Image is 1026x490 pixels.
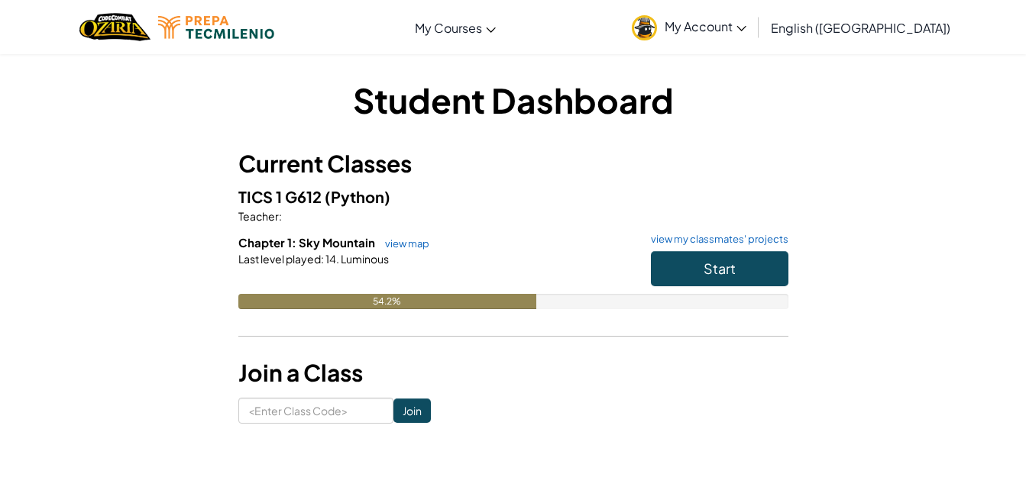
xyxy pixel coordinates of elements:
span: Teacher [238,209,279,223]
span: Start [704,260,736,277]
a: view map [377,237,429,250]
span: My Courses [415,20,482,36]
img: Home [79,11,151,43]
input: <Enter Class Code> [238,398,393,424]
h3: Current Classes [238,147,788,181]
span: (Python) [325,187,390,206]
span: : [279,209,282,223]
h1: Student Dashboard [238,76,788,124]
span: TICS 1 G612 [238,187,325,206]
a: view my classmates' projects [643,234,788,244]
img: avatar [632,15,657,40]
span: 14. [324,252,339,266]
img: Tecmilenio logo [158,16,274,39]
div: 54.2% [238,294,536,309]
a: English ([GEOGRAPHIC_DATA]) [763,7,958,48]
span: English ([GEOGRAPHIC_DATA]) [771,20,950,36]
a: Ozaria by CodeCombat logo [79,11,151,43]
a: My Account [624,3,754,51]
button: Start [651,251,788,286]
span: : [321,252,324,266]
span: Last level played [238,252,321,266]
span: Luminous [339,252,389,266]
a: My Courses [407,7,503,48]
h3: Join a Class [238,356,788,390]
span: My Account [665,18,746,34]
input: Join [393,398,431,423]
span: Chapter 1: Sky Mountain [238,235,377,250]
